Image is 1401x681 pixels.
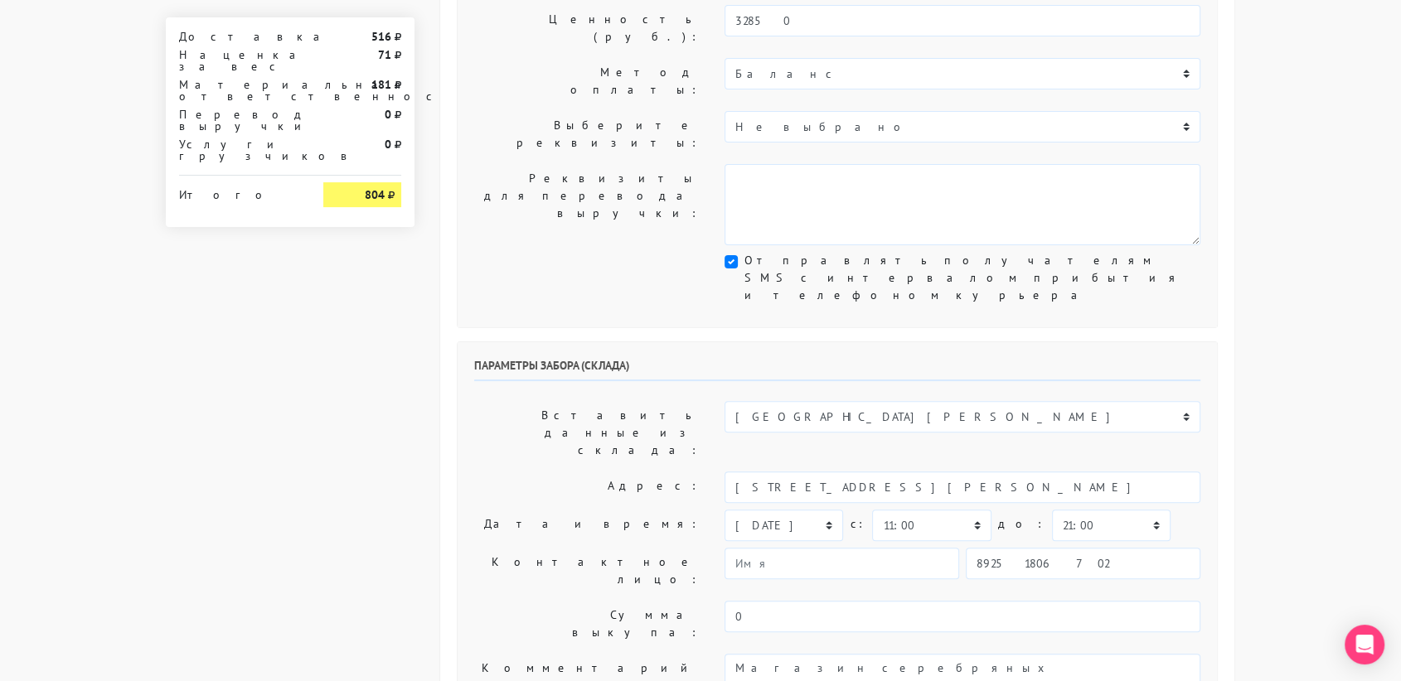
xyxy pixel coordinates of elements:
[462,510,712,541] label: Дата и время:
[167,109,311,132] div: Перевод выручки
[462,164,712,245] label: Реквизиты для перевода выручки:
[850,510,865,539] label: c:
[462,111,712,157] label: Выберите реквизиты:
[744,252,1200,304] label: Отправлять получателям SMS с интервалом прибытия и телефоном курьера
[167,49,311,72] div: Наценка за вес
[385,137,391,152] strong: 0
[371,29,391,44] strong: 516
[725,548,959,579] input: Имя
[1345,625,1384,664] div: Open Intercom Messenger
[378,47,391,62] strong: 71
[462,548,712,594] label: Контактное лицо:
[365,187,385,202] strong: 804
[167,138,311,162] div: Услуги грузчиков
[371,77,391,92] strong: 181
[385,107,391,122] strong: 0
[462,58,712,104] label: Метод оплаты:
[462,471,712,503] label: Адрес:
[167,31,311,42] div: Доставка
[167,79,311,102] div: Материальная ответственность
[179,182,298,200] div: Итого
[474,359,1200,381] h6: Параметры забора (склада)
[998,510,1045,539] label: до:
[462,401,712,465] label: Вставить данные из склада:
[966,548,1200,579] input: Телефон
[462,601,712,647] label: Сумма выкупа:
[462,5,712,51] label: Ценность (руб.):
